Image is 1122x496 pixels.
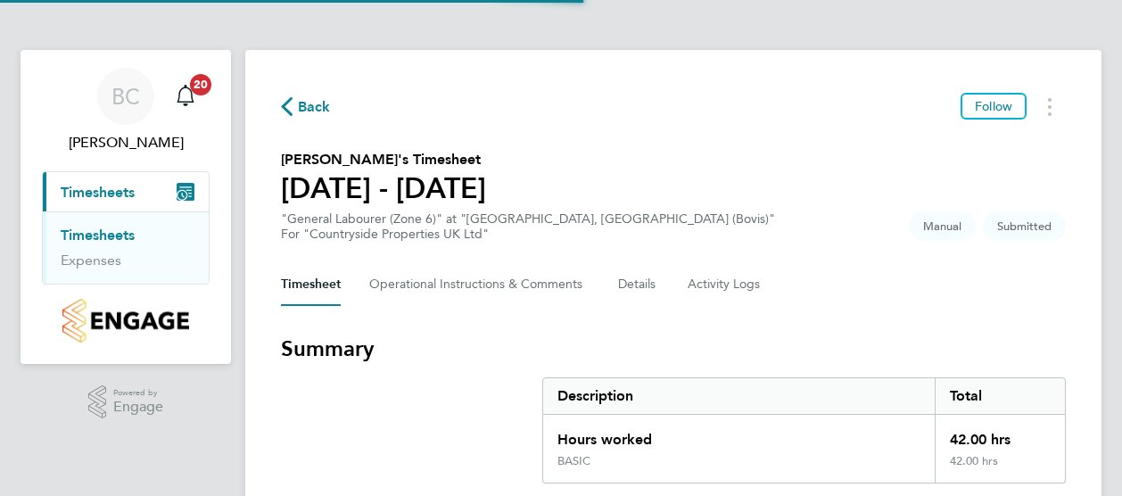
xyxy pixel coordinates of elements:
span: 20 [190,74,211,95]
h3: Summary [281,335,1066,363]
div: BASIC [557,454,590,468]
button: Timesheets [43,172,209,211]
button: Timesheet [281,263,341,306]
button: Follow [961,93,1027,120]
span: BC [111,85,140,108]
button: Details [618,263,659,306]
a: Expenses [61,252,121,269]
div: Hours worked [543,415,935,454]
div: Total [935,378,1065,414]
span: Back [298,96,331,118]
button: Activity Logs [688,263,763,306]
a: Powered byEngage [88,385,164,419]
span: Follow [975,98,1012,114]
div: 42.00 hrs [935,415,1065,454]
button: Operational Instructions & Comments [369,263,590,306]
img: countryside-properties-logo-retina.png [62,299,188,343]
div: Description [543,378,935,414]
div: 42.00 hrs [935,454,1065,483]
div: Summary [542,377,1066,484]
span: Engage [113,400,163,415]
h1: [DATE] - [DATE] [281,170,486,206]
div: "General Labourer (Zone 6)" at "[GEOGRAPHIC_DATA], [GEOGRAPHIC_DATA] (Bovis)" [281,211,775,242]
a: Go to home page [42,299,210,343]
h2: [PERSON_NAME]'s Timesheet [281,149,486,170]
span: Timesheets [61,184,135,201]
button: Timesheets Menu [1034,93,1066,120]
span: This timesheet is Submitted. [983,211,1066,241]
span: This timesheet was manually created. [909,211,976,241]
div: For "Countryside Properties UK Ltd" [281,227,775,242]
a: Timesheets [61,227,135,244]
button: Back [281,95,331,118]
span: Bren Conway [42,132,210,153]
nav: Main navigation [21,50,231,364]
span: Powered by [113,385,163,401]
a: 20 [168,68,203,125]
div: Timesheets [43,211,209,284]
a: BC[PERSON_NAME] [42,68,210,153]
